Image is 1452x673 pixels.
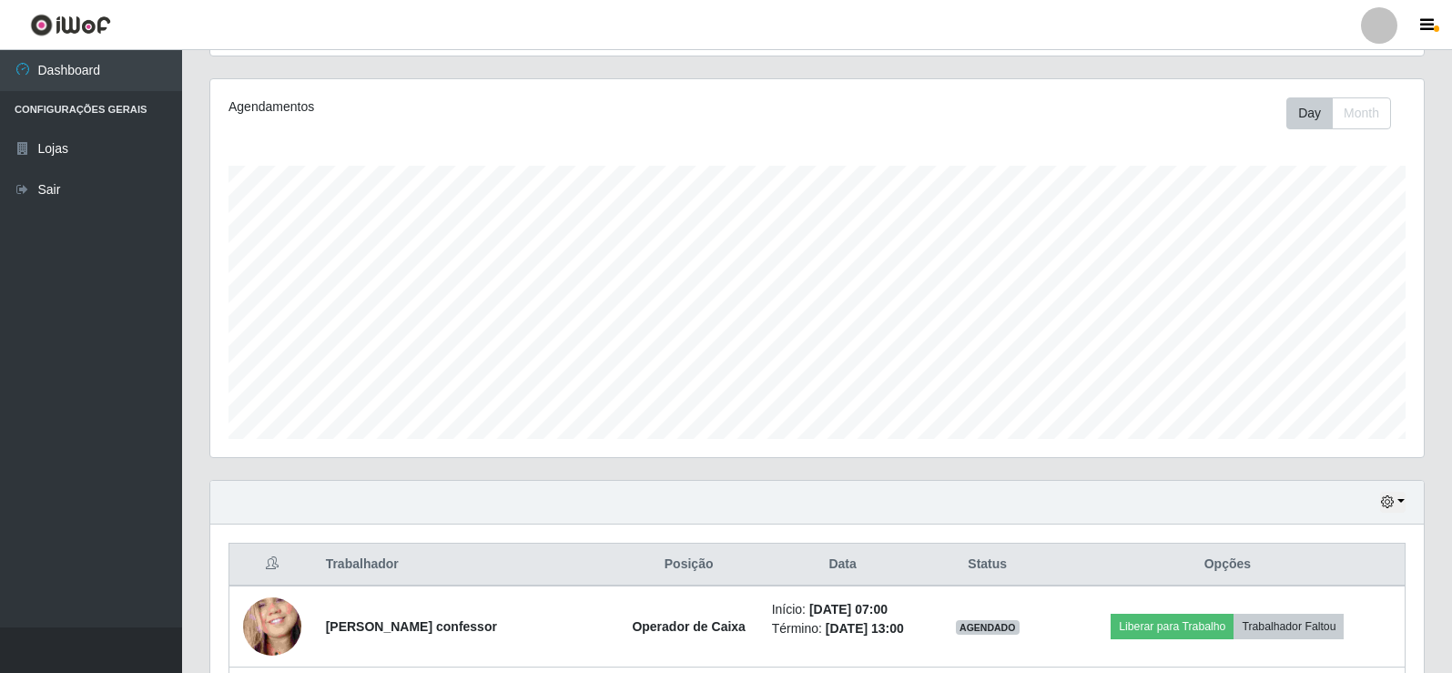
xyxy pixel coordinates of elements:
button: Month [1332,97,1391,129]
div: Agendamentos [228,97,703,117]
strong: [PERSON_NAME] confessor [326,619,497,634]
th: Posição [617,544,761,586]
th: Status [925,544,1051,586]
th: Opções [1051,544,1406,586]
div: Toolbar with button groups [1286,97,1406,129]
th: Trabalhador [315,544,617,586]
strong: Operador de Caixa [632,619,746,634]
img: CoreUI Logo [30,14,111,36]
th: Data [761,544,925,586]
button: Liberar para Trabalho [1111,614,1234,639]
li: Início: [772,600,914,619]
li: Término: [772,619,914,638]
span: AGENDADO [956,620,1020,635]
time: [DATE] 13:00 [826,621,904,636]
button: Day [1286,97,1333,129]
button: Trabalhador Faltou [1234,614,1344,639]
time: [DATE] 07:00 [809,602,888,617]
div: First group [1286,97,1391,129]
